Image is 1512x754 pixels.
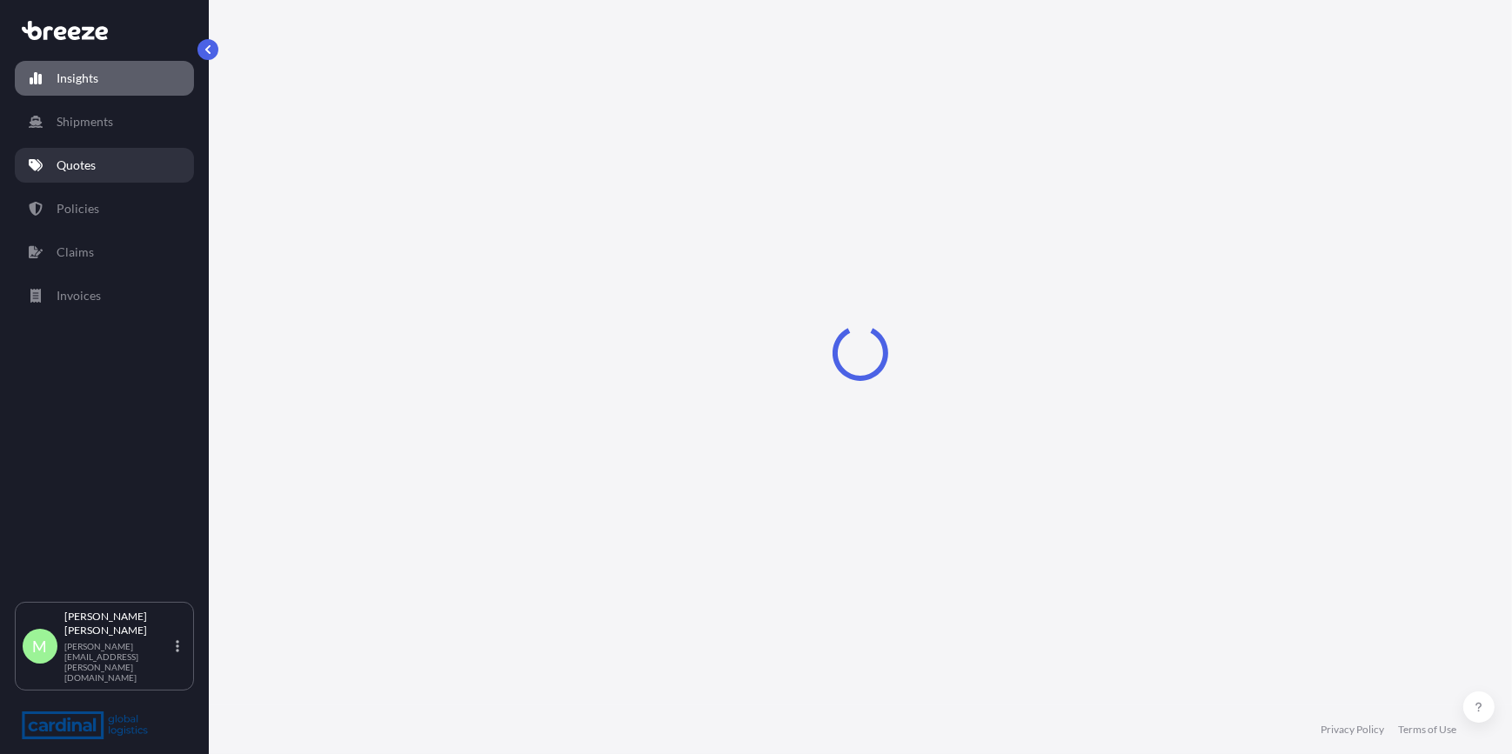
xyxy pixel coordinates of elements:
[64,641,172,683] p: [PERSON_NAME][EMAIL_ADDRESS][PERSON_NAME][DOMAIN_NAME]
[57,70,98,87] p: Insights
[15,148,194,183] a: Quotes
[15,61,194,96] a: Insights
[15,235,194,270] a: Claims
[15,278,194,313] a: Invoices
[15,104,194,139] a: Shipments
[1321,723,1384,737] a: Privacy Policy
[1398,723,1456,737] a: Terms of Use
[22,711,148,739] img: organization-logo
[57,157,96,174] p: Quotes
[33,637,48,655] span: M
[57,287,101,304] p: Invoices
[57,113,113,130] p: Shipments
[57,200,99,217] p: Policies
[15,191,194,226] a: Policies
[57,244,94,261] p: Claims
[64,610,172,637] p: [PERSON_NAME] [PERSON_NAME]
